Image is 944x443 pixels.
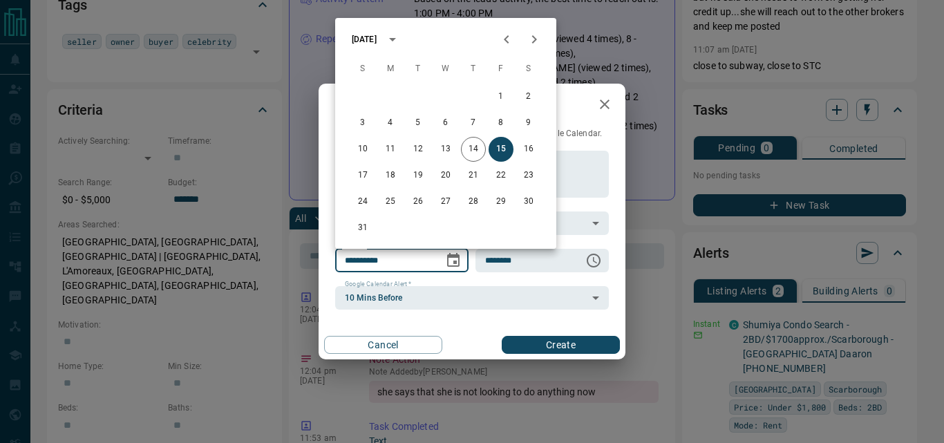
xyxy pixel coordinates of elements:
[378,55,403,83] span: Monday
[516,55,541,83] span: Saturday
[350,189,375,214] button: 24
[406,55,431,83] span: Tuesday
[345,243,362,252] label: Date
[433,163,458,188] button: 20
[406,163,431,188] button: 19
[406,137,431,162] button: 12
[580,247,607,274] button: Choose time, selected time is 6:00 AM
[516,111,541,135] button: 9
[440,247,467,274] button: Choose date, selected date is Aug 15, 2025
[324,336,442,354] button: Cancel
[516,137,541,162] button: 16
[493,26,520,53] button: Previous month
[335,286,609,310] div: 10 Mins Before
[461,163,486,188] button: 21
[489,137,513,162] button: 15
[350,55,375,83] span: Sunday
[461,55,486,83] span: Thursday
[378,163,403,188] button: 18
[485,243,503,252] label: Time
[516,189,541,214] button: 30
[378,137,403,162] button: 11
[406,111,431,135] button: 5
[406,189,431,214] button: 26
[502,336,620,354] button: Create
[433,55,458,83] span: Wednesday
[345,280,411,289] label: Google Calendar Alert
[350,163,375,188] button: 17
[516,84,541,109] button: 2
[489,55,513,83] span: Friday
[433,189,458,214] button: 27
[461,137,486,162] button: 14
[350,111,375,135] button: 3
[352,33,377,46] div: [DATE]
[520,26,548,53] button: Next month
[350,137,375,162] button: 10
[489,163,513,188] button: 22
[461,189,486,214] button: 28
[381,28,404,51] button: calendar view is open, switch to year view
[489,189,513,214] button: 29
[319,84,411,128] h2: New Task
[461,111,486,135] button: 7
[433,137,458,162] button: 13
[350,216,375,241] button: 31
[516,163,541,188] button: 23
[378,189,403,214] button: 25
[378,111,403,135] button: 4
[489,84,513,109] button: 1
[489,111,513,135] button: 8
[433,111,458,135] button: 6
